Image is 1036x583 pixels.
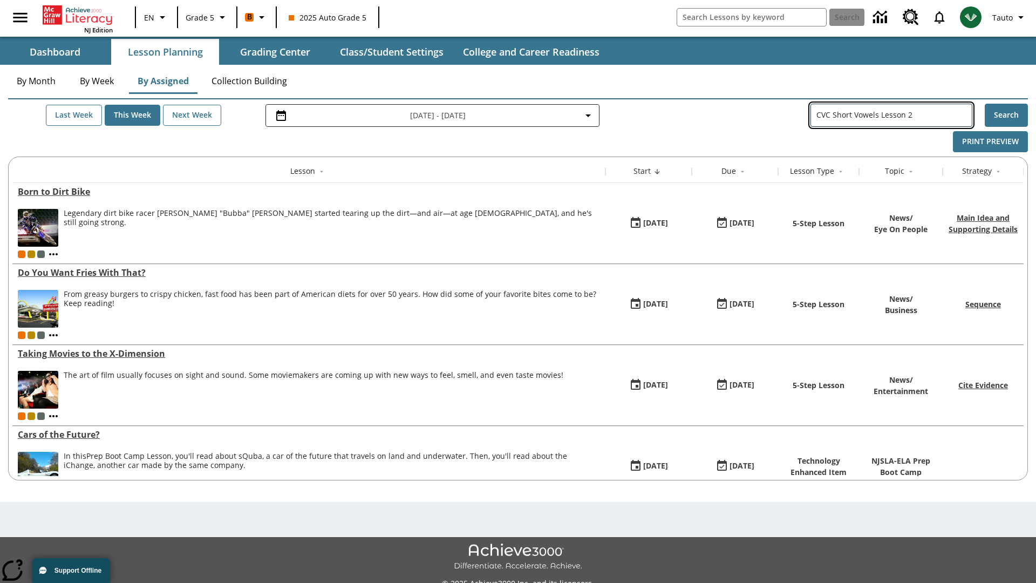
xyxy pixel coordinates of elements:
a: Notifications [925,3,953,31]
button: 08/24/25: Last day the lesson can be accessed [712,375,758,396]
div: Legendary dirt bike racer [PERSON_NAME] "Bubba" [PERSON_NAME] started tearing up the dirt—and air... [64,209,600,227]
button: College and Career Readiness [454,39,608,65]
span: B [247,10,252,24]
div: Home [43,3,113,34]
div: Taking Movies to the X-Dimension [18,348,600,360]
img: One of the first McDonald's stores, with the iconic red sign and golden arches. [18,290,58,328]
a: Data Center [867,3,896,32]
div: OL 2025 Auto Grade 6 [37,250,45,258]
button: Profile/Settings [988,8,1032,27]
div: Born to Dirt Bike [18,186,600,198]
span: Tauto [992,12,1013,23]
input: Search Assigned Lessons [816,107,972,123]
button: Boost Class color is orange. Change class color [241,8,272,27]
div: Start [633,166,651,177]
div: From greasy burgers to crispy chicken, fast food has been part of American diets for over 50 year... [64,290,600,328]
span: [DATE] - [DATE] [410,110,466,121]
p: 5-Step Lesson [793,299,844,310]
div: [DATE] [730,297,754,311]
button: Support Offline [32,558,110,583]
div: Due [721,166,736,177]
p: Business [885,304,917,316]
div: [DATE] [730,216,754,230]
p: News / [885,293,917,304]
p: News / [874,374,928,385]
div: New 2025 class [28,250,35,258]
span: Current Class [18,412,25,420]
img: avatar image [960,6,982,28]
button: Select a new avatar [953,3,988,31]
button: 08/01/26: Last day the lesson can be accessed [712,456,758,477]
span: EN [144,12,154,23]
div: In this Prep Boot Camp Lesson, you'll read about sQuba, a car of the future that travels on land ... [64,452,600,490]
button: By Assigned [129,68,197,94]
div: Strategy [962,166,992,177]
img: High-tech automobile treading water. [18,452,58,490]
button: Grade: Grade 5, Select a grade [181,8,233,27]
svg: Collapse Date Range Filter [582,109,595,122]
button: Show more classes [47,329,60,342]
button: 08/26/25: Last day the lesson can be accessed [712,213,758,234]
p: The art of film usually focuses on sight and sound. Some moviemakers are coming up with new ways ... [64,371,563,380]
div: [DATE] [730,378,754,392]
button: Show more classes [47,248,60,261]
div: [DATE] [643,459,668,473]
div: The art of film usually focuses on sight and sound. Some moviemakers are coming up with new ways ... [64,371,563,409]
input: search field [677,9,826,26]
button: Select the date range menu item [270,109,595,122]
p: Technology Enhanced Item [783,455,854,478]
div: Lesson Type [790,166,834,177]
button: Sort [736,165,749,178]
div: OL 2025 Auto Grade 6 [37,331,45,339]
testabrev: Prep Boot Camp Lesson, you'll read about sQuba, a car of the future that travels on land and unde... [64,451,567,470]
p: Eye On People [874,223,928,235]
button: Sort [904,165,917,178]
div: Legendary dirt bike racer James "Bubba" Stewart started tearing up the dirt—and air—at age 4, and... [64,209,600,247]
div: Current Class [18,331,25,339]
button: Dashboard [1,39,109,65]
div: [DATE] [643,378,668,392]
p: News / [874,212,928,223]
button: 08/26/25: First time the lesson was available [625,294,672,315]
button: This Week [105,105,160,126]
button: 08/24/25: First time the lesson was available [625,375,672,396]
a: Cite Evidence [958,380,1008,390]
div: [DATE] [643,216,668,230]
p: Entertainment [874,385,928,397]
img: Panel in front of the seats sprays water mist to the happy audience at a 4DX-equipped theater. [18,371,58,409]
div: Topic [885,166,904,177]
div: Lesson [290,166,315,177]
p: NJSLA-ELA Prep Boot Camp [864,455,937,478]
span: Support Offline [54,567,101,574]
div: [DATE] [730,459,754,473]
button: Sort [651,165,664,178]
a: Resource Center, Will open in new tab [896,3,925,32]
img: Achieve3000 Differentiate Accelerate Achieve [454,544,582,571]
div: New 2025 class [28,412,35,420]
div: OL 2025 Auto Grade 6 [37,412,45,420]
button: Grading Center [221,39,329,65]
span: NJ Edition [84,26,113,34]
button: 08/26/25: Last day the lesson can be accessed [712,294,758,315]
button: Search [985,104,1028,127]
button: Sort [992,165,1005,178]
div: Cars of the Future? [18,429,600,440]
div: Current Class [18,250,25,258]
img: Motocross racer James Stewart flies through the air on his dirt bike. [18,209,58,247]
a: Home [43,4,113,26]
button: 08/26/25: First time the lesson was available [625,213,672,234]
span: Grade 5 [186,12,214,23]
button: 08/24/25: First time the lesson was available [625,456,672,477]
button: By Week [70,68,124,94]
